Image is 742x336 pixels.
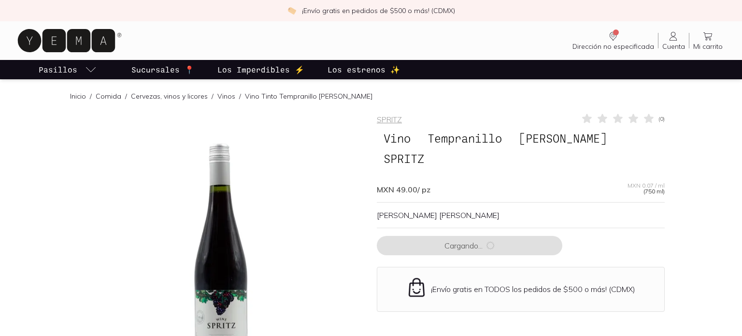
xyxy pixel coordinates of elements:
a: Sucursales 📍 [129,60,196,79]
span: Vino [377,129,417,147]
p: Pasillos [39,64,77,75]
span: ( 0 ) [658,116,665,122]
span: Dirección no especificada [572,42,654,51]
a: Inicio [70,92,86,101]
span: (750 ml) [643,189,665,194]
a: Vinos [217,92,235,101]
a: Mi carrito [689,30,727,51]
a: Los Imperdibles ⚡️ [215,60,306,79]
span: Tempranillo [421,129,509,147]
span: Mi carrito [693,42,723,51]
a: Dirección no especificada [569,30,658,51]
a: Comida [96,92,121,101]
p: Los estrenos ✨ [328,64,400,75]
a: Cuenta [658,30,689,51]
span: MXN 49.00 / pz [377,185,430,194]
p: Los Imperdibles ⚡️ [217,64,304,75]
p: ¡Envío gratis en TODOS los pedidos de $500 o más! (CDMX) [431,284,635,294]
span: [PERSON_NAME] [512,129,614,147]
p: ¡Envío gratis en pedidos de $500 o más! (CDMX) [302,6,455,15]
img: check [287,6,296,15]
a: pasillo-todos-link [37,60,99,79]
span: / [208,91,217,101]
p: Sucursales 📍 [131,64,194,75]
p: Vino Tinto Tempranillo [PERSON_NAME] [245,91,372,101]
span: / [86,91,96,101]
span: MXN 0.07 / ml [628,183,665,189]
span: / [235,91,245,101]
a: Los estrenos ✨ [326,60,402,79]
img: Envío [406,277,427,298]
a: SPRITZ [377,115,402,124]
span: SPRITZ [377,149,431,168]
button: Cargando... [377,236,562,255]
span: / [121,91,131,101]
a: Cervezas, vinos y licores [131,92,208,101]
span: Cuenta [662,42,685,51]
p: [PERSON_NAME] [PERSON_NAME] [377,210,665,220]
